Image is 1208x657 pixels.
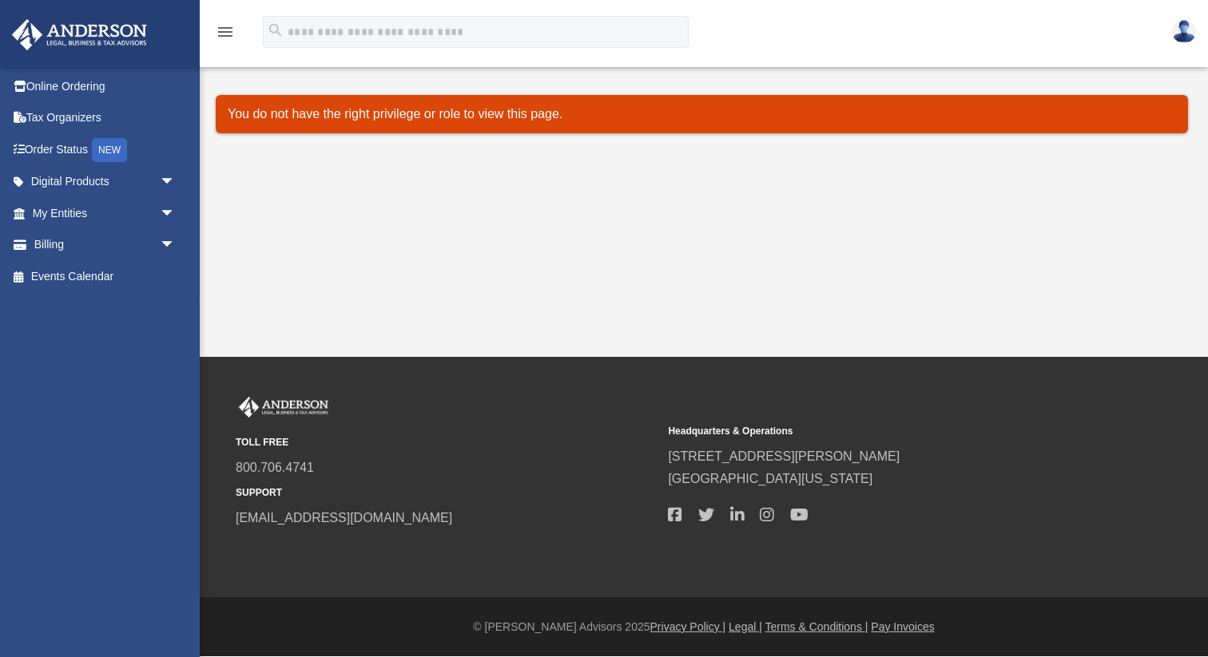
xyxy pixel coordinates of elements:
[92,138,127,162] div: NEW
[668,423,1089,440] small: Headquarters & Operations
[11,197,200,229] a: My Entitiesarrow_drop_down
[668,449,900,463] a: [STREET_ADDRESS][PERSON_NAME]
[236,461,314,474] a: 800.706.4741
[160,229,192,262] span: arrow_drop_down
[11,102,200,134] a: Tax Organizers
[216,28,235,42] a: menu
[236,485,657,501] small: SUPPORT
[668,472,872,485] a: [GEOGRAPHIC_DATA][US_STATE]
[160,166,192,199] span: arrow_drop_down
[216,22,235,42] i: menu
[871,620,934,633] a: Pay Invoices
[236,397,332,418] img: Anderson Advisors Platinum Portal
[11,229,200,261] a: Billingarrow_drop_down
[1172,20,1196,43] img: User Pic
[267,22,284,39] i: search
[11,260,200,292] a: Events Calendar
[729,620,762,633] a: Legal |
[650,620,726,633] a: Privacy Policy |
[765,620,868,633] a: Terms & Conditions |
[11,70,200,102] a: Online Ordering
[160,197,192,230] span: arrow_drop_down
[11,166,200,198] a: Digital Productsarrow_drop_down
[11,133,200,166] a: Order StatusNEW
[200,617,1208,637] div: © [PERSON_NAME] Advisors 2025
[7,19,152,50] img: Anderson Advisors Platinum Portal
[236,511,452,524] a: [EMAIL_ADDRESS][DOMAIN_NAME]
[236,434,657,451] small: TOLL FREE
[228,103,1176,125] p: You do not have the right privilege or role to view this page.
